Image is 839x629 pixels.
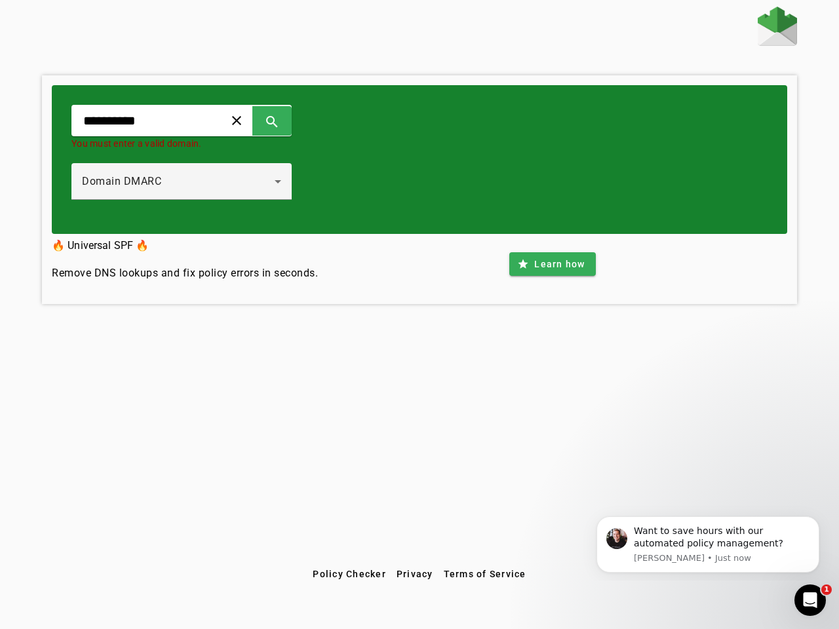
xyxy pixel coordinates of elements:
[52,237,318,255] h3: 🔥 Universal SPF 🔥
[534,257,585,271] span: Learn how
[794,584,826,616] iframe: Intercom live chat
[444,569,526,579] span: Terms of Service
[52,265,318,281] h4: Remove DNS lookups and fix policy errors in seconds.
[397,569,433,579] span: Privacy
[509,252,595,276] button: Learn how
[71,136,292,150] mat-error: You must enter a valid domain.
[82,175,161,187] span: Domain DMARC
[821,584,832,595] span: 1
[577,505,839,581] iframe: Intercom notifications message
[307,562,391,586] button: Policy Checker
[758,7,797,49] a: Home
[439,562,532,586] button: Terms of Service
[758,7,797,46] img: Fraudmarc Logo
[313,569,386,579] span: Policy Checker
[391,562,439,586] button: Privacy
